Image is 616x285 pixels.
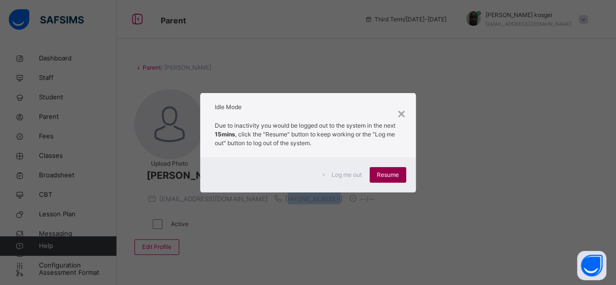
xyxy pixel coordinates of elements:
strong: 15mins [215,131,235,138]
div: × [397,103,406,123]
h2: Idle Mode [215,103,401,112]
p: Due to inactivity you would be logged out to the system in the next , click the "Resume" button t... [215,121,401,148]
button: Open asap [577,251,606,280]
span: Resume [377,171,399,179]
span: Log me out [332,171,362,179]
